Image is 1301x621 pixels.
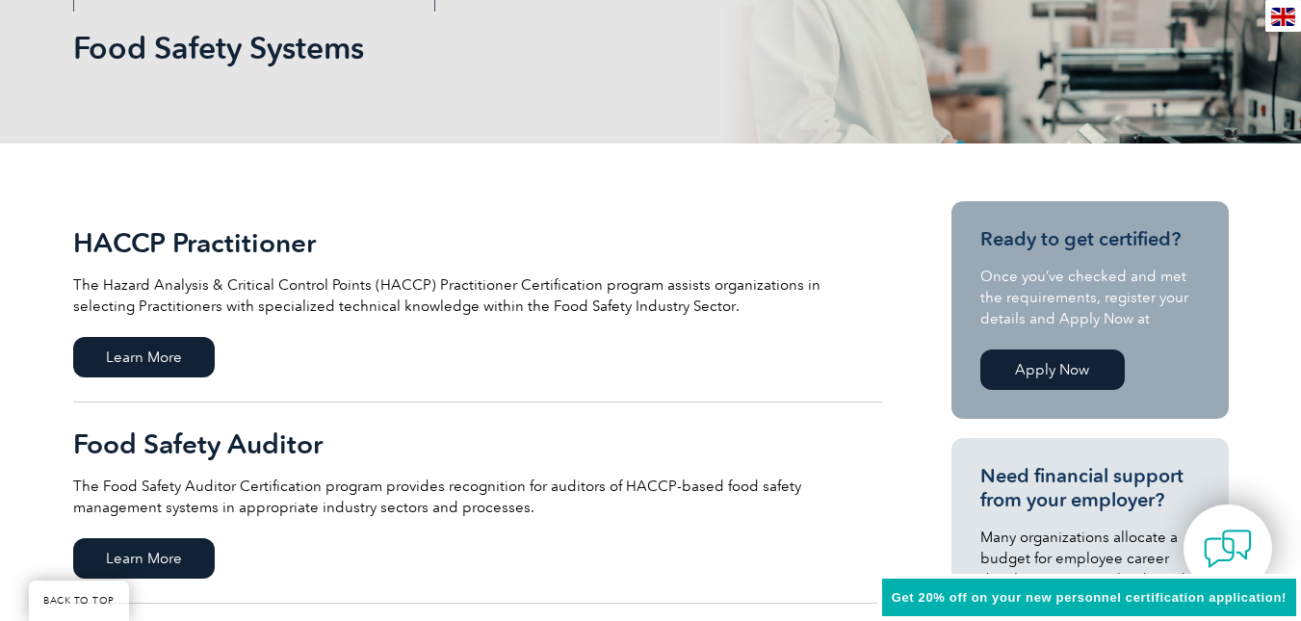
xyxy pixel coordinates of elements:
[73,538,215,579] span: Learn More
[29,581,129,621] a: BACK TO TOP
[980,227,1200,251] h3: Ready to get certified?
[73,337,215,377] span: Learn More
[73,402,882,604] a: Food Safety Auditor The Food Safety Auditor Certification program provides recognition for audito...
[980,266,1200,329] p: Once you’ve checked and met the requirements, register your details and Apply Now at
[1204,525,1252,573] img: contact-chat.png
[1271,8,1295,26] img: en
[980,349,1125,390] a: Apply Now
[73,227,882,258] h2: HACCP Practitioner
[73,274,882,317] p: The Hazard Analysis & Critical Control Points (HACCP) Practitioner Certification program assists ...
[73,428,882,459] h2: Food Safety Auditor
[892,590,1287,605] span: Get 20% off on your new personnel certification application!
[73,476,882,518] p: The Food Safety Auditor Certification program provides recognition for auditors of HACCP-based fo...
[73,29,813,66] h1: Food Safety Systems
[980,464,1200,512] h3: Need financial support from your employer?
[73,201,882,402] a: HACCP Practitioner The Hazard Analysis & Critical Control Points (HACCP) Practitioner Certificati...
